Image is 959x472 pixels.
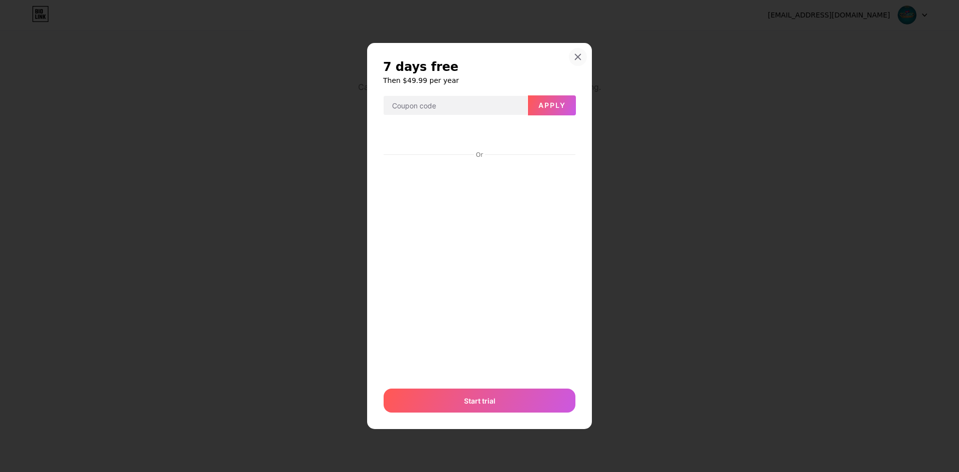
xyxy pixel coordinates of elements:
[383,59,459,75] span: 7 days free
[384,96,527,116] input: Coupon code
[528,95,576,115] button: Apply
[474,151,485,159] div: Or
[464,396,495,406] span: Start trial
[383,75,576,85] h6: Then $49.99 per year
[382,160,577,379] iframe: Secure payment input frame
[384,124,575,148] iframe: Secure payment button frame
[538,101,566,109] span: Apply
